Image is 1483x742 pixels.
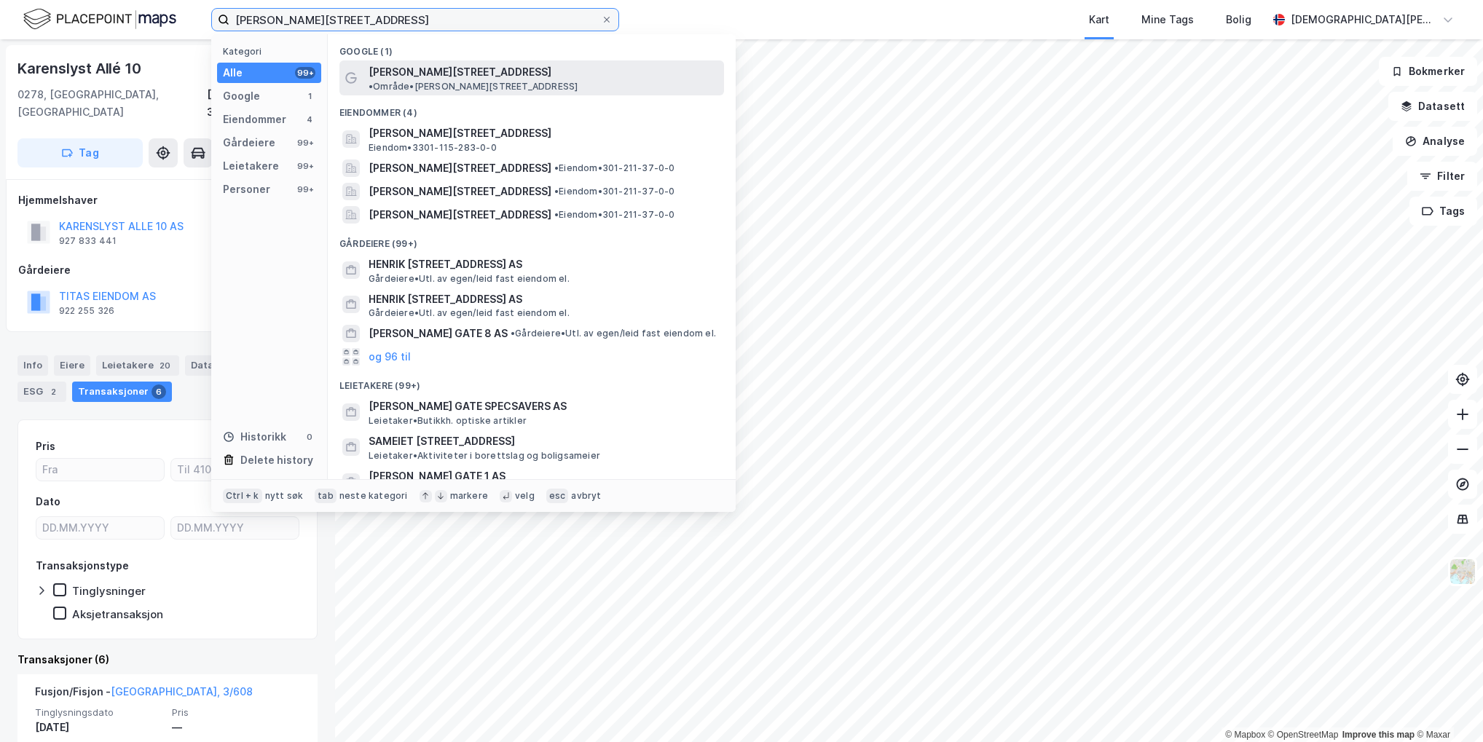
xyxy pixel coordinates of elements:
input: Til 4100000 [171,459,299,481]
div: 927 833 441 [59,235,117,247]
div: nytt søk [265,490,304,502]
span: Område • [PERSON_NAME][STREET_ADDRESS] [369,81,578,92]
img: logo.f888ab2527a4732fd821a326f86c7f29.svg [23,7,176,32]
div: Datasett [185,355,257,376]
span: [PERSON_NAME][STREET_ADDRESS] [369,125,718,142]
span: [PERSON_NAME][STREET_ADDRESS] [369,63,551,81]
span: SAMEIET [STREET_ADDRESS] [369,433,718,450]
div: Bolig [1226,11,1251,28]
div: Ctrl + k [223,489,262,503]
div: Historikk [223,428,286,446]
span: Eiendom • 301-211-37-0-0 [554,186,675,197]
input: DD.MM.YYYY [36,517,164,539]
span: Gårdeiere • Utl. av egen/leid fast eiendom el. [511,328,716,339]
div: Alle [223,64,243,82]
div: Google (1) [328,34,736,60]
div: avbryt [571,490,601,502]
span: [PERSON_NAME][STREET_ADDRESS] [369,206,551,224]
div: 6 [152,384,166,399]
div: Gårdeiere [18,261,317,279]
div: 99+ [295,137,315,149]
div: neste kategori [339,490,408,502]
div: Kart [1089,11,1109,28]
div: 99+ [295,67,315,79]
div: esc [546,489,569,503]
div: Aksjetransaksjon [72,607,163,621]
input: Fra [36,459,164,481]
button: Datasett [1388,92,1477,121]
div: Mine Tags [1141,11,1194,28]
span: Eiendom • 3301-115-283-0-0 [369,142,497,154]
div: Eiere [54,355,90,376]
div: Leietakere [96,355,179,376]
div: [GEOGRAPHIC_DATA], 3/608 [207,86,318,121]
span: Pris [172,706,300,719]
span: • [554,162,559,173]
input: DD.MM.YYYY [171,517,299,539]
div: Delete history [240,451,313,469]
div: ESG [17,382,66,402]
button: Filter [1407,162,1477,191]
span: • [554,186,559,197]
iframe: Chat Widget [1410,672,1483,742]
button: Analyse [1393,127,1477,156]
div: tab [315,489,337,503]
div: Gårdeiere [223,134,275,151]
span: Leietaker • Butikkh. optiske artikler [369,415,527,427]
div: Transaksjoner (6) [17,651,318,668]
div: [DATE] [35,719,163,736]
span: [PERSON_NAME][STREET_ADDRESS] [369,183,551,200]
span: [PERSON_NAME] GATE 8 AS [369,325,508,342]
div: Tinglysninger [72,584,146,598]
div: Hjemmelshaver [18,192,317,209]
div: markere [450,490,488,502]
span: Gårdeiere • Utl. av egen/leid fast eiendom el. [369,307,570,319]
div: Google [223,87,260,105]
div: Fusjon/Fisjon - [35,683,253,706]
div: Pris [36,438,55,455]
span: • [511,328,515,339]
div: Gårdeiere (99+) [328,226,736,253]
span: [PERSON_NAME] GATE 1 AS [369,467,718,485]
div: Dato [36,493,60,510]
div: velg [515,490,535,502]
div: Transaksjoner [72,382,172,402]
div: 0 [304,431,315,443]
div: 1 [304,90,315,102]
input: Søk på adresse, matrikkel, gårdeiere, leietakere eller personer [229,9,601,31]
div: 922 255 326 [59,305,114,317]
span: • [554,209,559,220]
span: Gårdeiere • Utl. av egen/leid fast eiendom el. [369,273,570,285]
div: 99+ [295,160,315,172]
div: 4 [304,114,315,125]
span: [PERSON_NAME][STREET_ADDRESS] [369,159,551,177]
div: [DEMOGRAPHIC_DATA][PERSON_NAME] [1291,11,1436,28]
button: Bokmerker [1379,57,1477,86]
div: 2 [46,384,60,399]
span: • [369,81,373,92]
span: [PERSON_NAME] GATE SPECSAVERS AS [369,398,718,415]
div: 20 [157,358,173,373]
div: Eiendommer [223,111,286,128]
div: Transaksjonstype [36,557,129,575]
span: Leietaker • Aktiviteter i borettslag og boligsameier [369,450,600,462]
img: Z [1449,558,1476,585]
div: Info [17,355,48,376]
div: Eiendommer (4) [328,95,736,122]
div: Personer [223,181,270,198]
button: Tag [17,138,143,167]
span: Eiendom • 301-211-37-0-0 [554,209,675,221]
a: [GEOGRAPHIC_DATA], 3/608 [111,685,253,698]
div: 99+ [295,183,315,195]
a: Mapbox [1225,730,1265,740]
span: Eiendom • 301-211-37-0-0 [554,162,675,174]
a: Improve this map [1342,730,1415,740]
button: Tags [1409,197,1477,226]
div: Karenslyst Allé 10 [17,57,143,80]
div: Leietakere [223,157,279,175]
div: Kategori [223,46,321,57]
div: Leietakere (99+) [328,368,736,395]
a: OpenStreetMap [1268,730,1339,740]
span: HENRIK [STREET_ADDRESS] AS [369,291,718,308]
